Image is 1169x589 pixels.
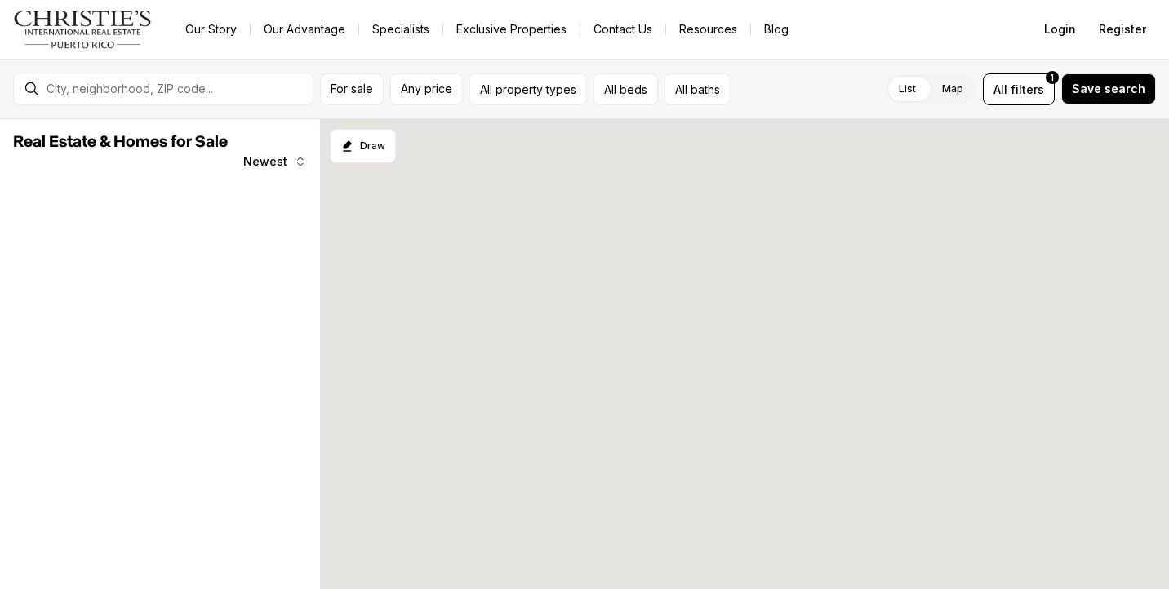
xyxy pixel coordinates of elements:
button: All property types [469,73,587,105]
button: Login [1034,13,1086,46]
label: List [886,74,929,104]
button: Start drawing [330,129,396,163]
button: For sale [320,73,384,105]
a: Specialists [359,18,442,41]
span: Register [1099,23,1146,36]
a: Blog [751,18,802,41]
button: All beds [593,73,658,105]
button: Any price [390,73,463,105]
span: All [993,81,1007,98]
span: Login [1044,23,1076,36]
button: Newest [233,145,317,178]
button: Allfilters1 [983,73,1055,105]
span: For sale [331,82,373,95]
a: Resources [666,18,750,41]
img: logo [13,10,153,49]
button: Save search [1061,73,1156,104]
label: Map [929,74,976,104]
span: filters [1011,81,1044,98]
a: Our Story [172,18,250,41]
a: Exclusive Properties [443,18,580,41]
span: Newest [243,155,287,168]
span: Any price [401,82,452,95]
button: Contact Us [580,18,665,41]
span: Save search [1072,82,1145,95]
span: Real Estate & Homes for Sale [13,134,228,150]
a: Our Advantage [251,18,358,41]
span: 1 [1051,71,1054,84]
button: Register [1089,13,1156,46]
button: All baths [665,73,731,105]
